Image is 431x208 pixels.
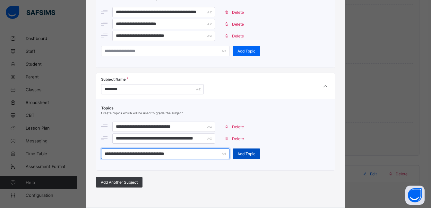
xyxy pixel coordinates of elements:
[232,10,244,15] span: Delete
[101,77,126,82] span: Subject Name
[232,136,244,141] span: Delete
[232,22,244,27] span: Delete
[101,111,183,115] span: Create topics which will be used to grade the subject
[101,180,138,185] span: Add Another Subject
[237,151,255,156] span: Add Topic
[101,106,330,110] span: Topics
[237,49,255,53] span: Add Topic
[96,73,335,171] div: [object Object]
[232,124,244,129] span: Delete
[321,83,329,90] i: arrow
[232,34,244,38] span: Delete
[405,186,425,205] button: Open asap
